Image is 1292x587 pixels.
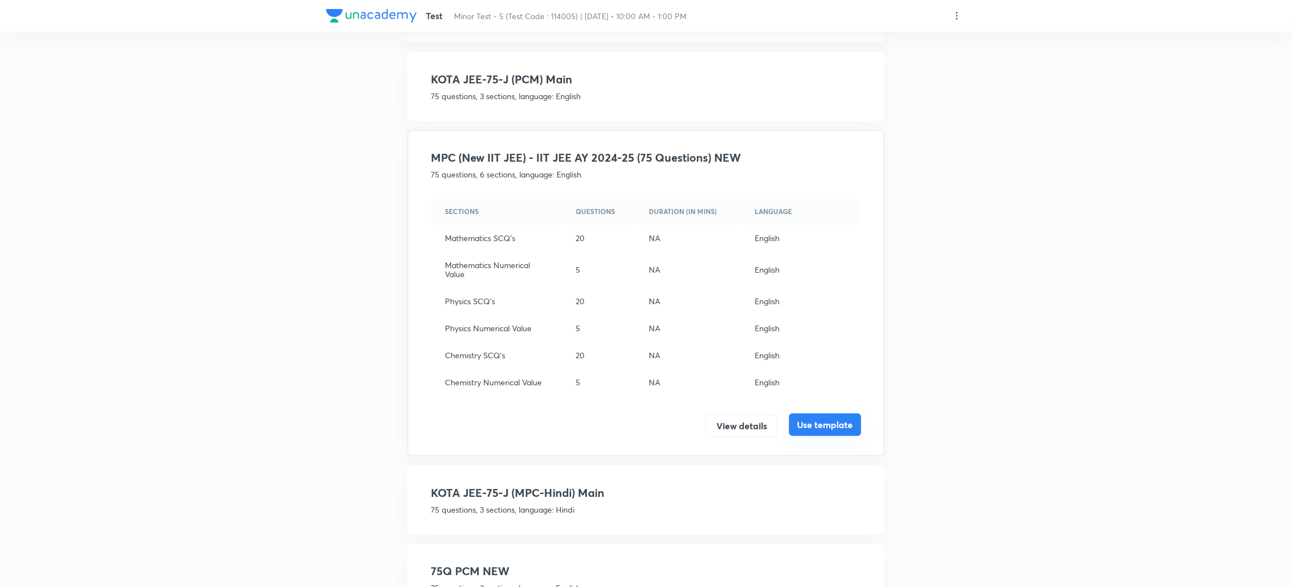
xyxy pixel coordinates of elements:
[562,369,635,396] td: 5
[431,90,861,102] p: 75 questions, 3 sections, language: English
[741,252,861,288] td: English
[431,484,861,501] h4: KOTA JEE-75-J (MPC-Hindi) Main
[562,225,635,252] td: 20
[431,369,562,396] td: Chemistry Numerical Value
[741,225,861,252] td: English
[562,199,635,225] th: Questions
[635,315,741,342] td: NA
[426,10,443,21] span: Test
[431,504,861,515] p: 75 questions, 3 sections, language: Hindi
[741,342,861,369] td: English
[635,225,741,252] td: NA
[562,288,635,315] td: 20
[431,71,861,88] h4: KOTA JEE-75-J (PCM) Main
[635,342,741,369] td: NA
[635,288,741,315] td: NA
[431,199,562,225] th: Sections
[741,288,861,315] td: English
[431,342,562,369] td: Chemistry SCQ's
[741,315,861,342] td: English
[454,11,687,21] span: Minor Test - 5 (Test Code : 114005) | [DATE] • 10:00 AM - 1:00 PM
[326,9,417,23] img: Company Logo
[741,369,861,396] td: English
[635,252,741,288] td: NA
[431,168,861,180] p: 75 questions, 6 sections, language: English
[431,288,562,315] td: Physics SCQ's
[562,342,635,369] td: 20
[431,149,861,166] h4: MPC (New IIT JEE) - IIT JEE AY 2024-25 (75 Questions) NEW
[431,252,562,288] td: Mathematics Numerical Value
[562,315,635,342] td: 5
[789,413,861,436] button: Use template
[431,225,562,252] td: Mathematics SCQ's
[431,563,861,580] h4: 75Q PCM NEW
[741,199,861,225] th: Language
[431,315,562,342] td: Physics Numerical Value
[706,415,778,437] button: View details
[562,252,635,288] td: 5
[635,199,741,225] th: Duration (in mins)
[635,369,741,396] td: NA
